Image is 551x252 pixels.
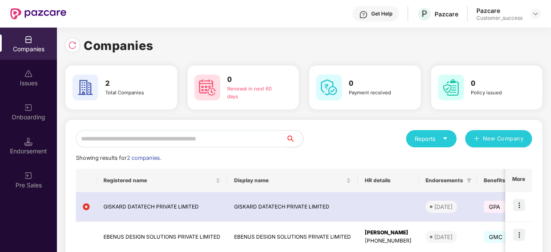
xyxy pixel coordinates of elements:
th: More [505,169,532,192]
div: Payment received [349,89,403,97]
div: Policy issued [471,89,525,97]
div: [DATE] [434,202,453,211]
div: Reports [415,134,448,143]
span: plus [474,136,479,143]
img: New Pazcare Logo [10,8,66,19]
div: [DATE] [434,233,453,241]
img: svg+xml;base64,PHN2ZyB4bWxucz0iaHR0cDovL3d3dy53My5vcmcvMjAwMC9zdmciIHdpZHRoPSI2MCIgaGVpZ2h0PSI2MC... [72,75,98,100]
span: New Company [483,134,524,143]
img: svg+xml;base64,PHN2ZyB4bWxucz0iaHR0cDovL3d3dy53My5vcmcvMjAwMC9zdmciIHdpZHRoPSI2MCIgaGVpZ2h0PSI2MC... [438,75,464,100]
img: svg+xml;base64,PHN2ZyBpZD0iUmVsb2FkLTMyeDMyIiB4bWxucz0iaHR0cDovL3d3dy53My5vcmcvMjAwMC9zdmciIHdpZH... [68,41,77,50]
div: Customer_success [476,15,523,22]
td: GISKARD DATATECH PRIVATE LIMITED [227,192,358,222]
div: Renewal in next 60 days [227,85,281,101]
th: Registered name [97,169,227,192]
img: svg+xml;base64,PHN2ZyBpZD0iRHJvcGRvd24tMzJ4MzIiIHhtbG5zPSJodHRwOi8vd3d3LnczLm9yZy8yMDAwL3N2ZyIgd2... [532,10,539,17]
h3: 0 [471,78,525,89]
h3: 2 [105,78,159,89]
span: GPA [484,201,506,213]
span: P [422,9,427,19]
h3: 0 [349,78,403,89]
img: svg+xml;base64,PHN2ZyBpZD0iSXNzdWVzX2Rpc2FibGVkIiB4bWxucz0iaHR0cDovL3d3dy53My5vcmcvMjAwMC9zdmciIH... [24,69,33,78]
span: caret-down [442,136,448,141]
span: Display name [234,177,344,184]
div: Pazcare [476,6,523,15]
span: Showing results for [76,155,161,161]
h1: Companies [84,36,153,55]
div: [PHONE_NUMBER] [365,237,412,245]
div: Get Help [371,10,392,17]
button: plusNew Company [465,130,532,147]
div: [PERSON_NAME] [365,229,412,237]
img: svg+xml;base64,PHN2ZyB4bWxucz0iaHR0cDovL3d3dy53My5vcmcvMjAwMC9zdmciIHdpZHRoPSIxMiIgaGVpZ2h0PSIxMi... [83,203,90,210]
span: GMC [484,231,508,243]
img: icon [513,229,525,241]
img: svg+xml;base64,PHN2ZyB4bWxucz0iaHR0cDovL3d3dy53My5vcmcvMjAwMC9zdmciIHdpZHRoPSI2MCIgaGVpZ2h0PSI2MC... [194,75,220,100]
img: svg+xml;base64,PHN2ZyB3aWR0aD0iMTQuNSIgaGVpZ2h0PSIxNC41IiB2aWV3Qm94PSIwIDAgMTYgMTYiIGZpbGw9Im5vbm... [24,137,33,146]
th: HR details [358,169,419,192]
span: filter [465,175,473,186]
img: svg+xml;base64,PHN2ZyB3aWR0aD0iMjAiIGhlaWdodD0iMjAiIHZpZXdCb3g9IjAgMCAyMCAyMCIgZmlsbD0ibm9uZSIgeG... [24,103,33,112]
button: search [285,130,304,147]
th: Benefits [477,169,526,192]
span: Registered name [103,177,214,184]
td: GISKARD DATATECH PRIVATE LIMITED [97,192,227,222]
span: Endorsements [426,177,463,184]
img: svg+xml;base64,PHN2ZyBpZD0iQ29tcGFuaWVzIiB4bWxucz0iaHR0cDovL3d3dy53My5vcmcvMjAwMC9zdmciIHdpZHRoPS... [24,35,33,44]
img: svg+xml;base64,PHN2ZyB4bWxucz0iaHR0cDovL3d3dy53My5vcmcvMjAwMC9zdmciIHdpZHRoPSI2MCIgaGVpZ2h0PSI2MC... [316,75,342,100]
img: icon [513,199,525,211]
img: svg+xml;base64,PHN2ZyB3aWR0aD0iMjAiIGhlaWdodD0iMjAiIHZpZXdCb3g9IjAgMCAyMCAyMCIgZmlsbD0ibm9uZSIgeG... [24,171,33,180]
span: search [285,135,303,142]
img: svg+xml;base64,PHN2ZyBpZD0iSGVscC0zMngzMiIgeG1sbnM9Imh0dHA6Ly93d3cudzMub3JnLzIwMDAvc3ZnIiB3aWR0aD... [359,10,368,19]
span: filter [466,178,472,183]
h3: 0 [227,74,281,85]
div: Total Companies [105,89,159,97]
th: Display name [227,169,358,192]
span: 2 companies. [127,155,161,161]
div: Pazcare [435,10,458,18]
